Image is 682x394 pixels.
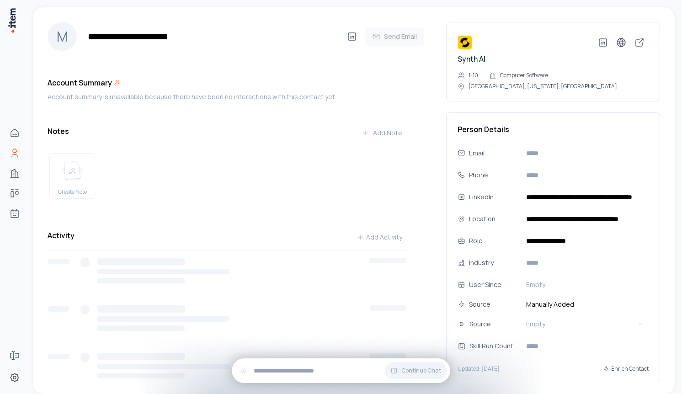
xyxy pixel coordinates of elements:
[401,367,441,374] span: Continue Chat
[49,153,95,199] button: create noteCreate Note
[458,365,500,373] p: Updated: [DATE]
[469,83,617,90] p: [GEOGRAPHIC_DATA], [US_STATE], [GEOGRAPHIC_DATA]
[458,124,649,135] h3: Person Details
[7,7,16,33] img: Item Brain Logo
[355,124,410,142] button: Add Note
[458,35,472,50] img: Synth AI
[58,188,87,196] span: Create Note
[458,54,485,64] a: Synth AI
[61,161,83,181] img: create note
[469,299,519,309] div: Source
[603,361,649,377] button: Enrich Contact
[232,358,450,383] div: Continue Chat
[469,236,519,246] div: Role
[522,299,649,309] span: Manually Added
[5,184,24,202] a: Deals
[5,124,24,142] a: Home
[362,128,402,138] div: Add Note
[5,164,24,182] a: Companies
[469,341,528,351] div: Skill Run Count
[5,346,24,365] a: Forms
[5,204,24,223] a: Agents
[469,148,519,158] div: Email
[48,22,77,51] div: M
[48,126,69,137] h3: Notes
[48,77,112,88] h3: Account Summary
[469,192,519,202] div: LinkedIn
[5,368,24,387] a: Settings
[469,214,519,224] div: Location
[48,230,75,241] h3: Activity
[350,228,410,246] button: Add Activity
[469,280,519,290] div: User Since
[522,277,649,292] button: Empty
[469,258,519,268] div: Industry
[469,319,528,329] div: Source
[526,280,545,289] span: Empty
[5,144,24,162] a: People
[469,170,519,180] div: Phone
[385,362,447,379] button: Continue Chat
[48,92,410,102] div: Account summary is unavailable because there have been no interactions with this contact yet.
[469,72,478,79] p: 1-10
[500,72,548,79] p: Computer Software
